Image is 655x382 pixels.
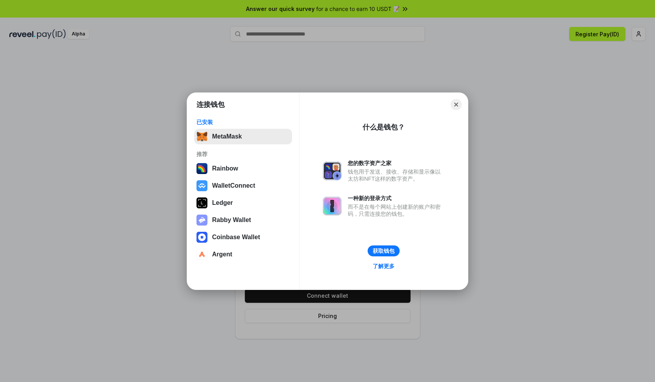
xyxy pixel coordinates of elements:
[373,247,395,254] div: 获取钱包
[212,234,260,241] div: Coinbase Wallet
[323,162,342,180] img: svg+xml,%3Csvg%20xmlns%3D%22http%3A%2F%2Fwww.w3.org%2F2000%2Fsvg%22%20fill%3D%22none%22%20viewBox...
[348,168,444,182] div: 钱包用于发送、接收、存储和显示像以太坊和NFT这样的数字资产。
[368,245,400,256] button: 获取钱包
[196,180,207,191] img: svg+xml,%3Csvg%20width%3D%2228%22%20height%3D%2228%22%20viewBox%3D%220%200%2028%2028%22%20fill%3D...
[196,151,290,158] div: 推荐
[196,197,207,208] img: svg+xml,%3Csvg%20xmlns%3D%22http%3A%2F%2Fwww.w3.org%2F2000%2Fsvg%22%20width%3D%2228%22%20height%3...
[212,217,251,224] div: Rabby Wallet
[194,195,292,211] button: Ledger
[212,133,242,140] div: MetaMask
[194,178,292,194] button: WalletConnect
[451,99,462,110] button: Close
[212,165,238,172] div: Rainbow
[196,131,207,142] img: svg+xml,%3Csvg%20fill%3D%22none%22%20height%3D%2233%22%20viewBox%3D%220%200%2035%2033%22%20width%...
[196,215,207,226] img: svg+xml,%3Csvg%20xmlns%3D%22http%3A%2F%2Fwww.w3.org%2F2000%2Fsvg%22%20fill%3D%22none%22%20viewBox...
[373,263,395,270] div: 了解更多
[212,199,233,206] div: Ledger
[348,203,444,217] div: 而不是在每个网站上创建新的账户和密码，只需连接您的钱包。
[194,229,292,245] button: Coinbase Wallet
[368,261,399,271] a: 了解更多
[348,195,444,202] div: 一种新的登录方式
[363,123,405,132] div: 什么是钱包？
[196,163,207,174] img: svg+xml,%3Csvg%20width%3D%22120%22%20height%3D%22120%22%20viewBox%3D%220%200%20120%20120%22%20fil...
[194,212,292,228] button: Rabby Wallet
[196,100,225,109] h1: 连接钱包
[194,129,292,144] button: MetaMask
[194,161,292,176] button: Rainbow
[196,232,207,243] img: svg+xml,%3Csvg%20width%3D%2228%22%20height%3D%2228%22%20viewBox%3D%220%200%2028%2028%22%20fill%3D...
[194,247,292,262] button: Argent
[323,197,342,215] img: svg+xml,%3Csvg%20xmlns%3D%22http%3A%2F%2Fwww.w3.org%2F2000%2Fsvg%22%20fill%3D%22none%22%20viewBox...
[196,119,290,126] div: 已安装
[348,160,444,167] div: 您的数字资产之家
[212,251,232,258] div: Argent
[212,182,255,189] div: WalletConnect
[196,249,207,260] img: svg+xml,%3Csvg%20width%3D%2228%22%20height%3D%2228%22%20viewBox%3D%220%200%2028%2028%22%20fill%3D...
